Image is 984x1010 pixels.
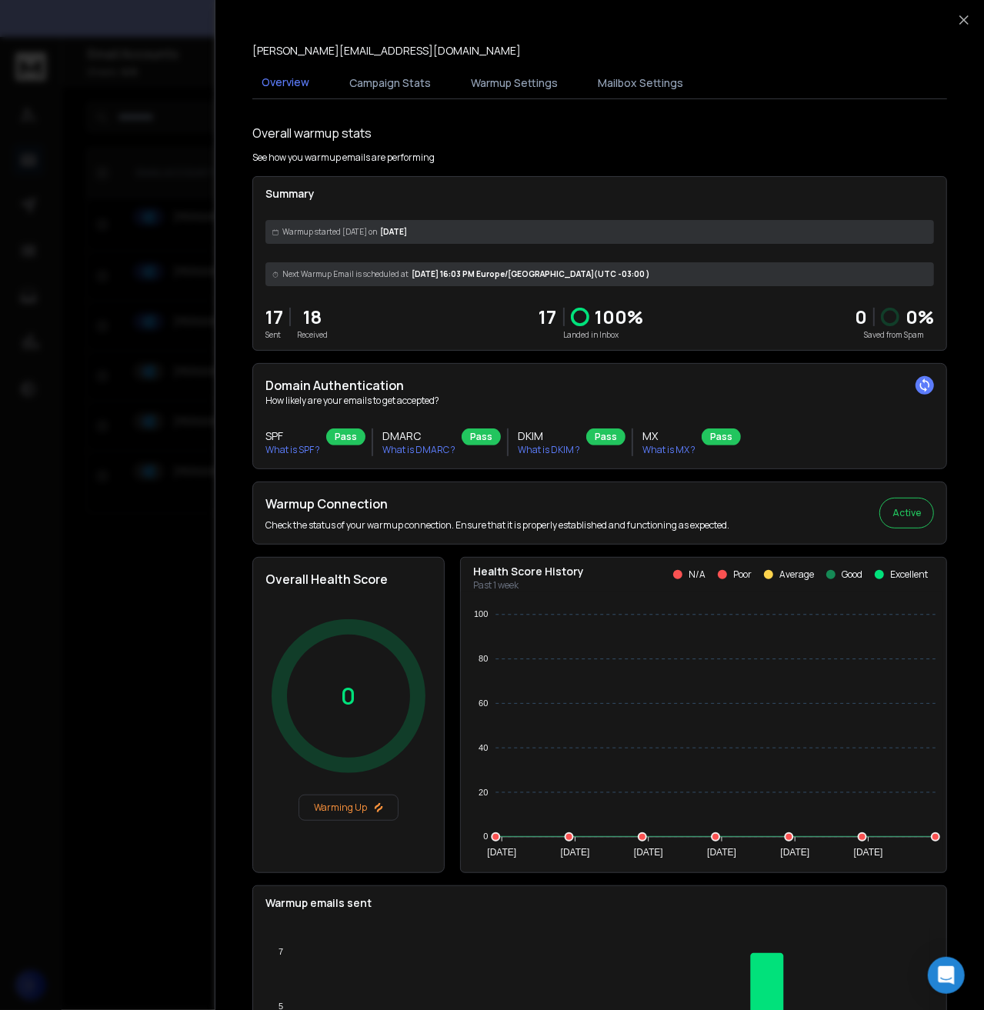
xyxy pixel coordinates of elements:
[252,152,435,164] p: See how you warmup emails are performing
[265,395,934,407] p: How likely are your emails to get accepted?
[589,66,692,100] button: Mailbox Settings
[483,832,488,842] tspan: 0
[265,519,729,532] p: Check the status of your warmup connection. Ensure that it is properly established and functionin...
[906,305,934,329] p: 0 %
[326,428,365,445] div: Pass
[252,43,521,58] p: [PERSON_NAME][EMAIL_ADDRESS][DOMAIN_NAME]
[928,957,965,994] div: Open Intercom Messenger
[779,568,814,581] p: Average
[305,802,392,814] p: Warming Up
[382,444,455,456] p: What is DMARC ?
[781,847,810,858] tspan: [DATE]
[890,568,928,581] p: Excellent
[265,305,283,329] p: 17
[265,570,432,588] h2: Overall Health Score
[842,568,862,581] p: Good
[479,788,488,797] tspan: 20
[518,428,580,444] h3: DKIM
[733,568,752,581] p: Poor
[634,847,663,858] tspan: [DATE]
[539,329,644,341] p: Landed in Inbox
[282,226,377,238] span: Warmup started [DATE] on
[382,428,455,444] h3: DMARC
[265,220,934,244] div: [DATE]
[642,428,695,444] h3: MX
[707,847,736,858] tspan: [DATE]
[342,682,356,710] p: 0
[265,444,320,456] p: What is SPF ?
[340,66,440,100] button: Campaign Stats
[595,305,644,329] p: 100 %
[702,428,741,445] div: Pass
[479,654,488,663] tspan: 80
[279,948,283,957] tspan: 7
[282,268,409,280] span: Next Warmup Email is scheduled at
[265,186,934,202] p: Summary
[297,329,328,341] p: Received
[479,743,488,752] tspan: 40
[265,376,934,395] h2: Domain Authentication
[561,847,590,858] tspan: [DATE]
[297,305,328,329] p: 18
[854,847,883,858] tspan: [DATE]
[265,495,729,513] h2: Warmup Connection
[879,498,934,528] button: Active
[518,444,580,456] p: What is DKIM ?
[474,610,488,619] tspan: 100
[462,66,567,100] button: Warmup Settings
[642,444,695,456] p: What is MX ?
[855,304,867,329] strong: 0
[252,65,319,101] button: Overview
[462,428,501,445] div: Pass
[689,568,705,581] p: N/A
[252,124,372,142] h1: Overall warmup stats
[473,579,584,592] p: Past 1 week
[265,329,283,341] p: Sent
[479,698,488,708] tspan: 60
[539,305,557,329] p: 17
[487,847,516,858] tspan: [DATE]
[265,428,320,444] h3: SPF
[265,262,934,286] div: [DATE] 16:03 PM Europe/[GEOGRAPHIC_DATA] (UTC -03:00 )
[265,895,934,911] p: Warmup emails sent
[473,564,584,579] p: Health Score History
[855,329,934,341] p: Saved from Spam
[586,428,625,445] div: Pass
